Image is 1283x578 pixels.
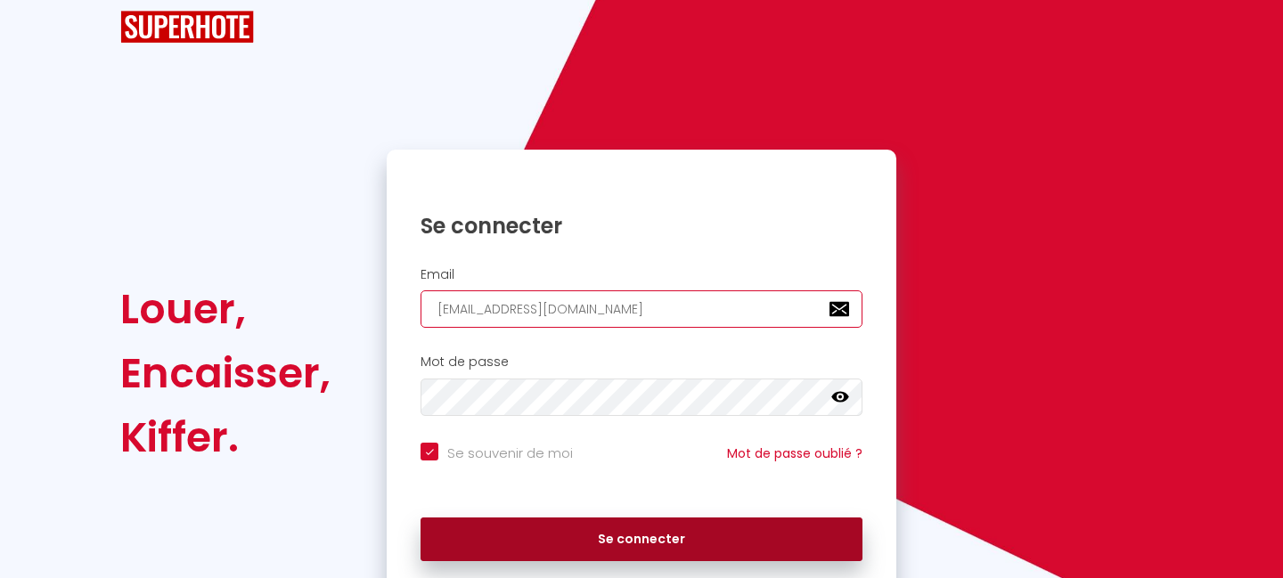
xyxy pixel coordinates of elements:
[120,341,331,405] div: Encaisser,
[120,11,254,44] img: SuperHote logo
[421,517,862,562] button: Se connecter
[120,277,331,341] div: Louer,
[421,354,862,370] h2: Mot de passe
[421,212,862,240] h1: Se connecter
[120,405,331,469] div: Kiffer.
[421,267,862,282] h2: Email
[14,7,68,61] button: Ouvrir le widget de chat LiveChat
[727,444,862,462] a: Mot de passe oublié ?
[421,290,862,328] input: Ton Email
